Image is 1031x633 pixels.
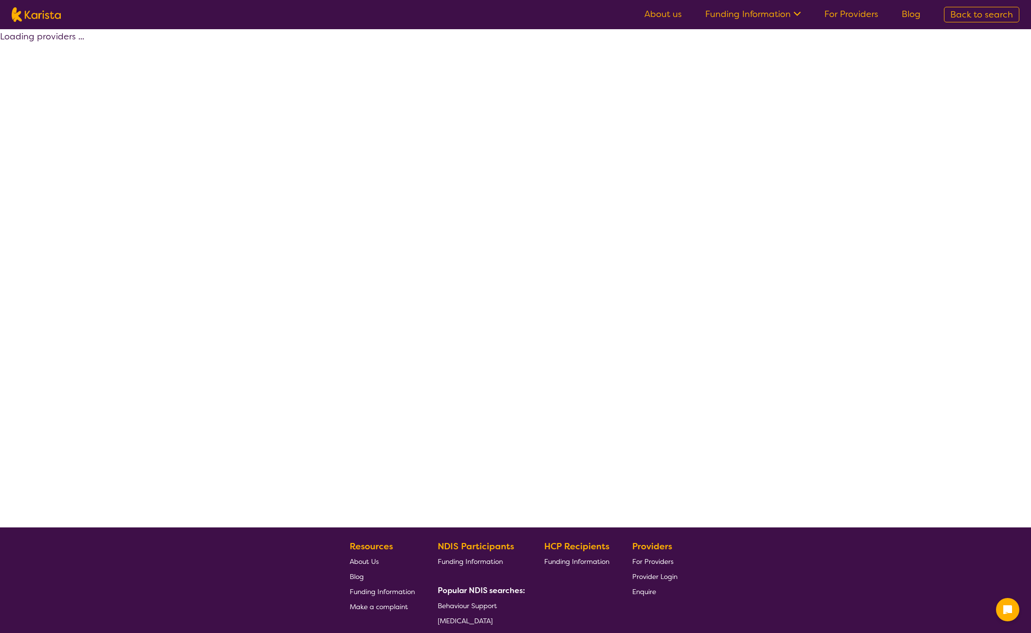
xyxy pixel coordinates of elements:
img: Karista logo [12,7,61,22]
span: About Us [350,557,379,566]
b: NDIS Participants [438,541,514,552]
span: Provider Login [632,572,677,581]
span: Funding Information [544,557,609,566]
a: Make a complaint [350,599,415,614]
a: For Providers [824,8,878,20]
a: Funding Information [544,554,609,569]
b: Popular NDIS searches: [438,585,525,596]
span: Enquire [632,587,656,596]
b: Providers [632,541,672,552]
a: Funding Information [350,584,415,599]
a: About Us [350,554,415,569]
span: For Providers [632,557,674,566]
a: Blog [350,569,415,584]
span: Funding Information [438,557,503,566]
a: Behaviour Support [438,598,521,613]
span: Blog [350,572,364,581]
span: Make a complaint [350,602,408,611]
span: Funding Information [350,587,415,596]
span: [MEDICAL_DATA] [438,616,493,625]
a: About us [644,8,682,20]
a: Blog [902,8,921,20]
a: Provider Login [632,569,677,584]
a: Funding Information [705,8,801,20]
b: Resources [350,541,393,552]
a: Enquire [632,584,677,599]
a: Back to search [944,7,1019,22]
a: Funding Information [438,554,521,569]
a: For Providers [632,554,677,569]
b: HCP Recipients [544,541,609,552]
a: [MEDICAL_DATA] [438,613,521,628]
span: Behaviour Support [438,601,497,610]
span: Back to search [950,9,1013,20]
